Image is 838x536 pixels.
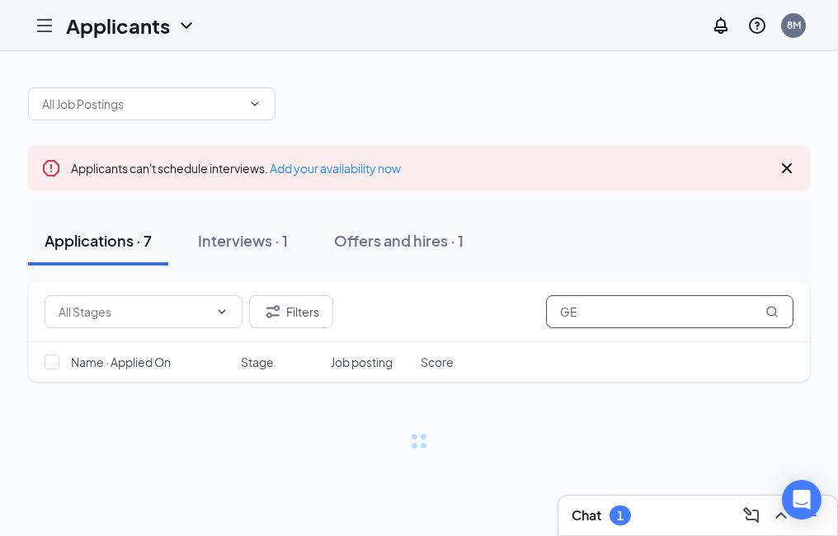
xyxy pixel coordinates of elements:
div: Offers and hires · 1 [334,230,464,251]
a: Add your availability now [270,161,401,176]
div: Applications · 7 [45,230,152,251]
button: Filter Filters [249,295,333,328]
span: Job posting [331,354,393,370]
div: 1 [617,509,624,523]
svg: Cross [777,158,797,178]
input: All Stages [59,303,209,321]
span: Name · Applied On [71,354,171,370]
div: Open Intercom Messenger [782,480,822,520]
span: Stage [241,354,274,370]
div: 8M [787,18,801,32]
svg: ChevronUp [771,505,791,525]
svg: QuestionInfo [747,16,767,35]
span: Applicants can't schedule interviews. [71,161,401,176]
button: ChevronUp [768,502,794,529]
input: Search in applications [546,295,793,328]
svg: Filter [263,302,283,322]
h3: Chat [572,506,601,524]
svg: Error [41,158,61,178]
svg: Hamburger [35,16,54,35]
svg: Notifications [711,16,731,35]
svg: ChevronDown [177,16,196,35]
svg: ChevronDown [248,97,261,110]
h1: Applicants [66,12,170,40]
div: Interviews · 1 [198,230,288,251]
button: ComposeMessage [738,502,765,529]
span: Score [421,354,454,370]
svg: MagnifyingGlass [765,305,779,318]
svg: ChevronDown [215,305,228,318]
input: All Job Postings [42,95,242,113]
svg: ComposeMessage [741,505,761,525]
